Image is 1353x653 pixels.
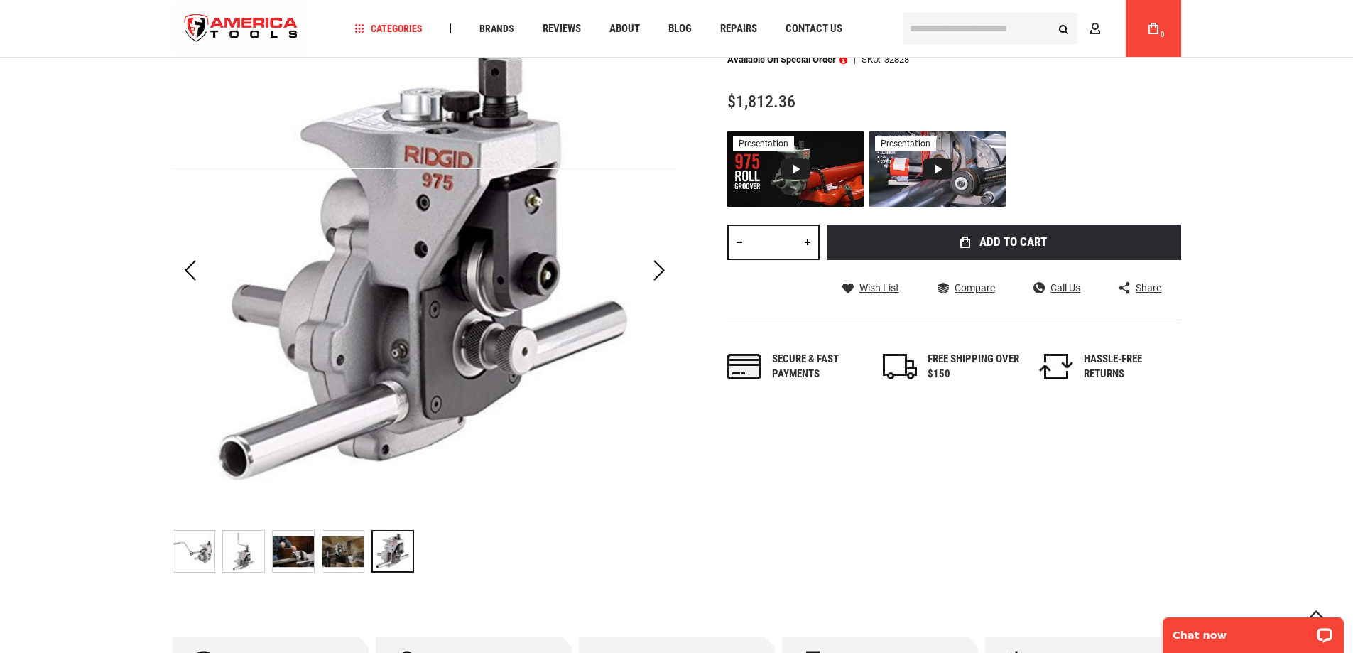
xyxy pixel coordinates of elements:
span: Share [1136,283,1161,293]
strong: SKU [862,55,884,64]
a: Brands [473,19,521,38]
span: Add to Cart [979,236,1047,248]
img: America Tools [173,2,310,55]
span: Repairs [720,23,757,34]
span: Brands [479,23,514,33]
div: Next [641,18,677,523]
img: RIDGID 32828 ROLL GROOVER, 975 COPPER [173,18,677,523]
a: Wish List [842,281,899,294]
a: Blog [662,19,698,38]
a: Contact Us [779,19,849,38]
a: About [603,19,646,38]
button: Add to Cart [827,225,1181,260]
a: Compare [938,281,995,294]
div: 32828 [884,55,909,64]
span: 0 [1161,31,1165,38]
img: RIDGID 32828 ROLL GROOVER, 975 COPPER [173,531,214,572]
img: RIDGID 32828 ROLL GROOVER, 975 COPPER [322,531,364,572]
div: Previous [173,18,208,523]
span: Blog [668,23,692,34]
a: store logo [173,2,310,55]
span: Categories [354,23,423,33]
p: Available on Special Order [727,55,847,65]
div: FREE SHIPPING OVER $150 [928,352,1020,382]
div: RIDGID 32828 ROLL GROOVER, 975 COPPER [222,523,272,580]
span: Wish List [859,283,899,293]
span: Reviews [543,23,581,34]
a: Categories [348,19,429,38]
div: RIDGID 32828 ROLL GROOVER, 975 COPPER [322,523,371,580]
img: returns [1039,354,1073,379]
a: Call Us [1033,281,1080,294]
img: payments [727,354,761,379]
span: About [609,23,640,34]
span: $1,812.36 [727,92,795,112]
span: Contact Us [786,23,842,34]
a: Repairs [714,19,764,38]
img: shipping [883,354,917,379]
div: Secure & fast payments [772,352,864,382]
img: RIDGID 32828 ROLL GROOVER, 975 COPPER [273,531,314,572]
img: RIDGID 32828 ROLL GROOVER, 975 COPPER [223,531,264,572]
div: RIDGID 32828 ROLL GROOVER, 975 COPPER [272,523,322,580]
div: HASSLE-FREE RETURNS [1084,352,1176,382]
iframe: LiveChat chat widget [1153,608,1353,653]
span: Compare [955,283,995,293]
div: RIDGID 32828 ROLL GROOVER, 975 COPPER [173,523,222,580]
div: RIDGID 32828 ROLL GROOVER, 975 COPPER [371,523,414,580]
span: Call Us [1050,283,1080,293]
button: Search [1050,15,1077,42]
a: Reviews [536,19,587,38]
